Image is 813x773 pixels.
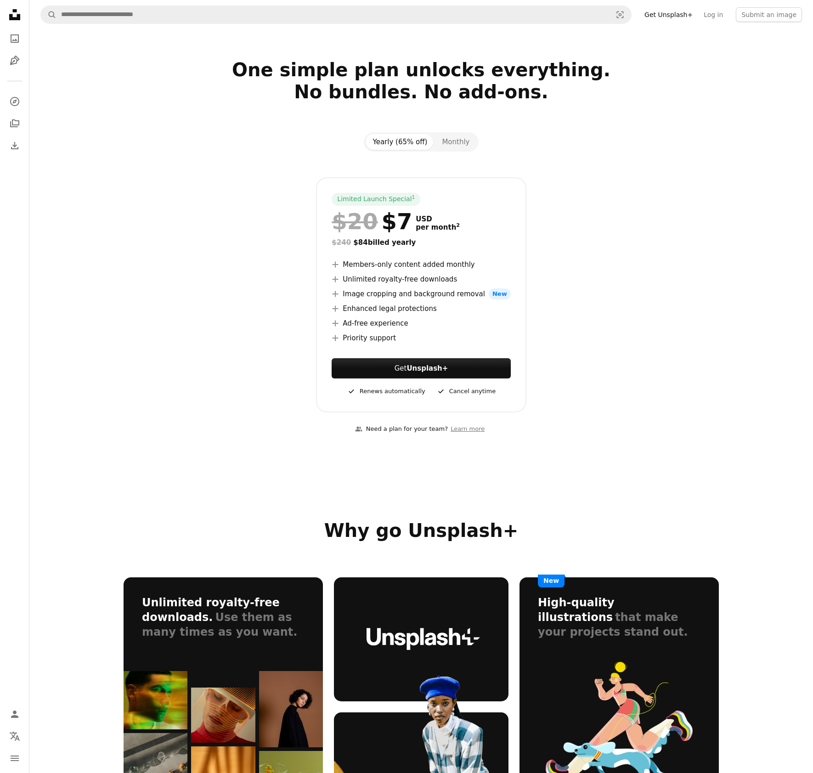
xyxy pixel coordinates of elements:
a: Get Unsplash+ [639,7,698,22]
li: Priority support [332,333,510,344]
h2: Why go Unsplash+ [124,519,719,542]
button: Menu [6,749,24,767]
img: bento_img-03.jpg [191,688,255,743]
span: Use them as many times as you want. [142,611,297,638]
sup: 2 [456,222,460,228]
a: 1 [410,195,417,204]
img: bento_img-01.jpg [124,671,187,729]
div: Renews automatically [347,386,425,397]
span: New [489,288,511,299]
a: Explore [6,92,24,111]
span: per month [416,223,460,231]
a: Illustrations [6,51,24,70]
button: Visual search [609,6,631,23]
a: Home — Unsplash [6,6,24,26]
li: Members-only content added monthly [332,259,510,270]
div: Need a plan for your team? [355,424,448,434]
div: $7 [332,209,412,233]
button: Search Unsplash [41,6,56,23]
img: bento_img-05.jpg [259,671,323,747]
a: 2 [454,223,462,231]
span: $240 [332,238,351,247]
h3: High-quality illustrations [538,596,615,624]
a: Log in [698,7,728,22]
a: Download History [6,136,24,155]
button: Language [6,727,24,745]
h2: One simple plan unlocks everything. No bundles. No add-ons. [124,59,719,125]
div: Limited Launch Special [332,193,420,206]
button: GetUnsplash+ [332,358,510,378]
sup: 1 [412,194,415,200]
button: Yearly (65% off) [366,134,435,150]
button: Submit an image [736,7,802,22]
li: Image cropping and background removal [332,288,510,299]
li: Enhanced legal protections [332,303,510,314]
span: that make your projects stand out. [538,611,688,638]
strong: Unsplash+ [406,364,448,372]
button: Monthly [435,134,477,150]
a: Log in / Sign up [6,705,24,723]
form: Find visuals sitewide [40,6,632,24]
span: USD [416,215,460,223]
span: New [538,575,565,587]
li: Ad-free experience [332,318,510,329]
h3: Unlimited royalty-free downloads. [142,596,280,624]
div: $84 billed yearly [332,237,510,248]
a: Photos [6,29,24,48]
span: $20 [332,209,378,233]
li: Unlimited royalty-free downloads [332,274,510,285]
a: Collections [6,114,24,133]
a: Learn more [448,422,487,437]
div: Cancel anytime [436,386,496,397]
